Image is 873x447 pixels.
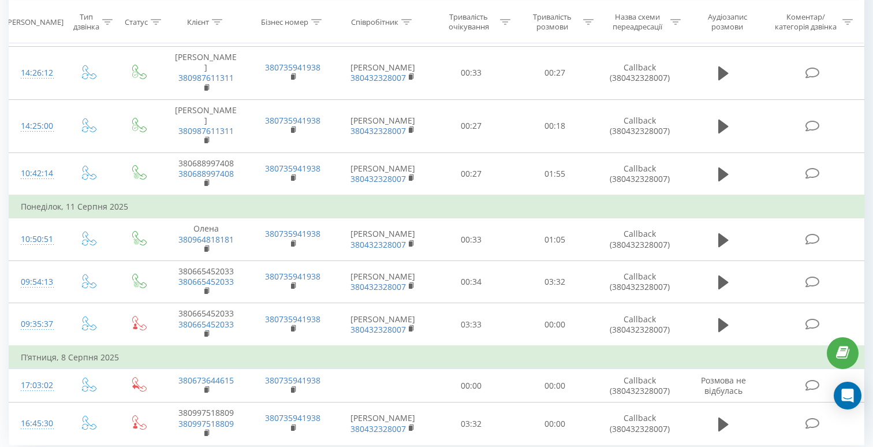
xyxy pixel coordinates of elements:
[336,152,430,195] td: [PERSON_NAME]
[21,412,51,435] div: 16:45:30
[163,303,249,346] td: 380665452033
[178,72,234,83] a: 380987611311
[440,12,497,32] div: Тривалість очікування
[21,115,51,137] div: 14:25:00
[265,412,320,423] a: 380735941938
[5,17,64,27] div: [PERSON_NAME]
[701,375,746,396] span: Розмова не відбулась
[350,239,406,250] a: 380432328007
[350,173,406,184] a: 380432328007
[596,47,683,100] td: Callback (380432328007)
[596,303,683,346] td: Callback (380432328007)
[430,403,513,445] td: 03:32
[350,72,406,83] a: 380432328007
[350,125,406,136] a: 380432328007
[336,99,430,152] td: [PERSON_NAME]
[513,99,597,152] td: 00:18
[163,403,249,445] td: 380997518809
[430,260,513,303] td: 00:34
[265,314,320,325] a: 380735941938
[596,369,683,403] td: Callback (380432328007)
[265,163,320,174] a: 380735941938
[772,12,840,32] div: Коментар/категорія дзвінка
[350,423,406,434] a: 380432328007
[163,152,249,195] td: 380688997408
[73,12,100,32] div: Тип дзвінка
[336,303,430,346] td: [PERSON_NAME]
[178,276,234,287] a: 380665452033
[350,281,406,292] a: 380432328007
[336,260,430,303] td: [PERSON_NAME]
[430,152,513,195] td: 00:27
[596,218,683,261] td: Callback (380432328007)
[125,17,148,27] div: Статус
[187,17,209,27] div: Клієнт
[430,218,513,261] td: 00:33
[265,228,320,239] a: 380735941938
[513,369,597,403] td: 00:00
[513,403,597,445] td: 00:00
[596,403,683,445] td: Callback (380432328007)
[351,17,398,27] div: Співробітник
[513,47,597,100] td: 00:27
[21,228,51,251] div: 10:50:51
[596,260,683,303] td: Callback (380432328007)
[834,382,861,409] div: Open Intercom Messenger
[21,374,51,397] div: 17:03:02
[21,313,51,336] div: 09:35:37
[178,418,234,429] a: 380997518809
[178,168,234,179] a: 380688997408
[9,195,864,218] td: Понеділок, 11 Серпня 2025
[178,234,234,245] a: 380964818181
[430,47,513,100] td: 00:33
[21,162,51,185] div: 10:42:14
[524,12,581,32] div: Тривалість розмови
[513,152,597,195] td: 01:55
[430,303,513,346] td: 03:33
[336,218,430,261] td: [PERSON_NAME]
[596,99,683,152] td: Callback (380432328007)
[9,346,864,369] td: П’ятниця, 8 Серпня 2025
[336,403,430,445] td: [PERSON_NAME]
[21,62,51,84] div: 14:26:12
[178,319,234,330] a: 380665452033
[336,47,430,100] td: [PERSON_NAME]
[163,260,249,303] td: 380665452033
[261,17,308,27] div: Бізнес номер
[265,115,320,126] a: 380735941938
[607,12,667,32] div: Назва схеми переадресації
[350,324,406,335] a: 380432328007
[265,375,320,386] a: 380735941938
[163,99,249,152] td: [PERSON_NAME]
[596,152,683,195] td: Callback (380432328007)
[430,99,513,152] td: 00:27
[694,12,761,32] div: Аудіозапис розмови
[265,271,320,282] a: 380735941938
[265,62,320,73] a: 380735941938
[513,260,597,303] td: 03:32
[21,271,51,293] div: 09:54:13
[178,375,234,386] a: 380673644615
[513,303,597,346] td: 00:00
[163,47,249,100] td: [PERSON_NAME]
[163,218,249,261] td: Олена
[178,125,234,136] a: 380987611311
[513,218,597,261] td: 01:05
[430,369,513,403] td: 00:00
